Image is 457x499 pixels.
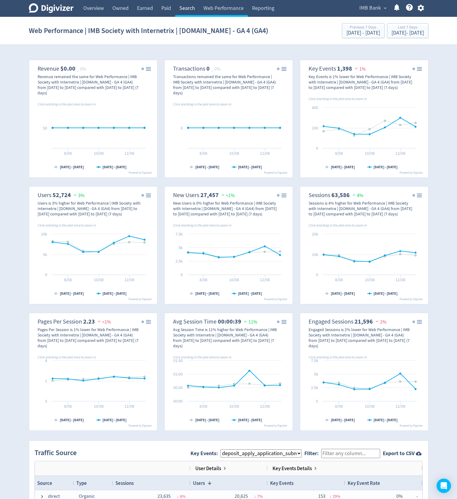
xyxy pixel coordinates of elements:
[348,480,380,486] span: Key Event Rate
[395,277,405,282] text: 12/08
[316,272,318,277] text: 0
[391,30,424,36] div: [DATE] - [DATE]
[238,418,262,422] text: [DATE] - [DATE]
[173,358,183,363] text: 01:30
[351,193,363,199] span: 4%
[129,297,152,301] text: Powered by Digivizer
[173,102,231,107] i: Click and drag in the plot area to zoom in
[72,193,84,199] span: 3%
[260,277,270,282] text: 12/08
[303,62,426,175] svg: Key Events 1,398 1%
[316,398,318,404] text: 0
[391,25,424,30] div: Last 7 Days
[365,151,375,156] text: 10/08
[45,378,47,384] text: 2
[260,151,270,156] text: 12/08
[382,5,388,11] span: expand_more
[173,65,205,72] dt: Transactions
[383,450,415,457] strong: Export to CSV
[331,291,355,296] text: [DATE] - [DATE]
[264,424,288,427] text: Powered by Digivizer
[309,355,367,360] i: Click and drag in the plot area to zoom in
[45,398,47,404] text: 0
[177,494,179,499] span: ↓
[96,319,102,324] img: negative-performance.svg
[181,125,183,131] text: 0
[195,418,219,422] text: [DATE] - [DATE]
[72,193,78,197] img: positive-performance.svg
[94,151,104,156] text: 10/08
[337,65,352,73] strong: 1,398
[124,403,134,409] text: 12/08
[309,191,330,199] dt: Sessions
[229,151,239,156] text: 10/08
[102,418,126,422] text: [DATE] - [DATE]
[60,65,75,73] strong: $0.00
[346,25,380,30] div: Previous 7 Days
[333,494,340,499] span: 29 %
[335,151,343,156] text: 8/08
[400,171,423,175] text: Powered by Digivizer
[32,315,155,428] svg: Pages Per Session 2.23 &lt;1%
[309,327,413,348] div: Engaged Sessions is 2% lower for Web Performance | IMB Society with Internetrix | [DOMAIN_NAME] -...
[124,151,134,156] text: 12/08
[303,315,426,428] svg: Engaged Sessions 21,596 2%
[94,277,104,282] text: 10/08
[53,191,71,199] strong: 52,724
[173,200,277,217] div: New Users is 0% higher for Web Performance | IMB Society with Internetrix | [DOMAIN_NAME] - GA 4 ...
[37,480,52,486] span: Source
[229,403,239,409] text: 10/08
[316,145,318,151] text: 0
[220,193,235,199] span: <1%
[175,231,183,237] text: 7.5k
[38,223,96,228] i: Click and drag in the plot area to zoom in
[309,65,336,72] dt: Key Events
[60,418,84,422] text: [DATE] - [DATE]
[373,418,398,422] text: [DATE] - [DATE]
[178,245,183,250] text: 5k
[173,318,217,325] dt: Avg Session Time
[365,277,375,282] text: 10/08
[321,449,380,458] input: Filter any column...
[115,480,134,486] span: Sessions
[229,277,239,282] text: 10/08
[60,165,84,169] text: [DATE] - [DATE]
[218,318,241,326] strong: 00:00:39
[314,371,318,377] text: 5k
[331,191,350,199] strong: 63,586
[38,74,142,96] div: Revenue remained the same for Web Performance | IMB Society with Internetrix | [DOMAIN_NAME] - GA...
[45,358,47,363] text: 4
[395,151,405,156] text: 12/08
[309,200,413,217] div: Sessions is 4% higher for Web Performance | IMB Society with Internetrix | [DOMAIN_NAME] - GA 4 (...
[76,480,87,486] span: Type
[359,3,381,13] span: IMB Bank
[38,200,142,217] div: Users is 3% higher for Web Performance | IMB Society with Internetrix | [DOMAIN_NAME] - GA 4 (GA4...
[38,327,142,348] div: Pages Per Session is 1% lower for Web Performance | IMB Society with Internetrix | [DOMAIN_NAME] ...
[374,319,386,325] span: 2%
[129,171,152,175] text: Powered by Digivizer
[312,105,318,110] text: 400
[357,3,388,13] button: IMB Bank
[173,327,277,348] div: Avg Session Time is 11% higher for Web Performance | IMB Society with Internetrix | [DOMAIN_NAME]...
[304,450,321,457] label: Filter:
[195,165,219,169] text: [DATE] - [DATE]
[400,297,423,301] text: Powered by Digivizer
[64,403,72,409] text: 8/08
[38,65,59,72] dt: Revenue
[43,252,47,257] text: 5k
[312,252,318,257] text: 10k
[353,66,359,71] img: negative-performance.svg
[351,193,357,197] img: positive-performance.svg
[32,189,155,302] svg: Users 52,724 3%
[195,465,221,472] span: User Details
[77,66,86,72] span: _ 0%
[254,494,256,499] span: ↓
[373,165,398,169] text: [DATE] - [DATE]
[353,66,366,72] span: 1%
[167,189,290,302] svg: New Users 27,457 &lt;1%
[200,277,207,282] text: 8/08
[311,385,318,390] text: 2.5k
[129,424,152,427] text: Powered by Digivizer
[330,494,332,499] span: ↓
[32,62,155,175] svg: Revenue $0.00 _ 0%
